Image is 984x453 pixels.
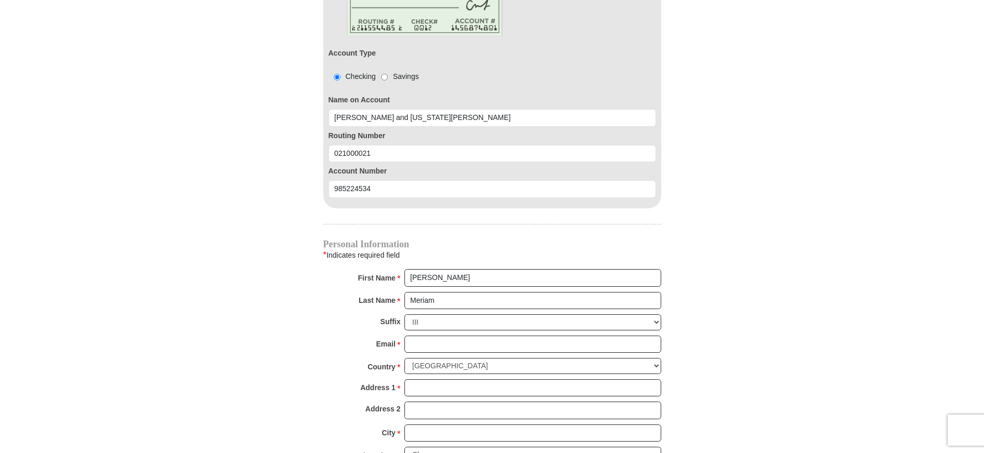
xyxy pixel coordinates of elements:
[323,248,661,262] div: Indicates required field
[365,402,401,416] strong: Address 2
[329,48,376,59] label: Account Type
[329,166,656,177] label: Account Number
[382,425,395,440] strong: City
[358,271,396,285] strong: First Name
[323,240,661,248] h4: Personal Information
[376,337,396,351] strong: Email
[360,380,396,395] strong: Address 1
[329,95,656,105] label: Name on Account
[329,130,656,141] label: Routing Number
[329,71,419,82] div: Checking Savings
[359,293,396,308] strong: Last Name
[368,359,396,374] strong: Country
[381,314,401,329] strong: Suffix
